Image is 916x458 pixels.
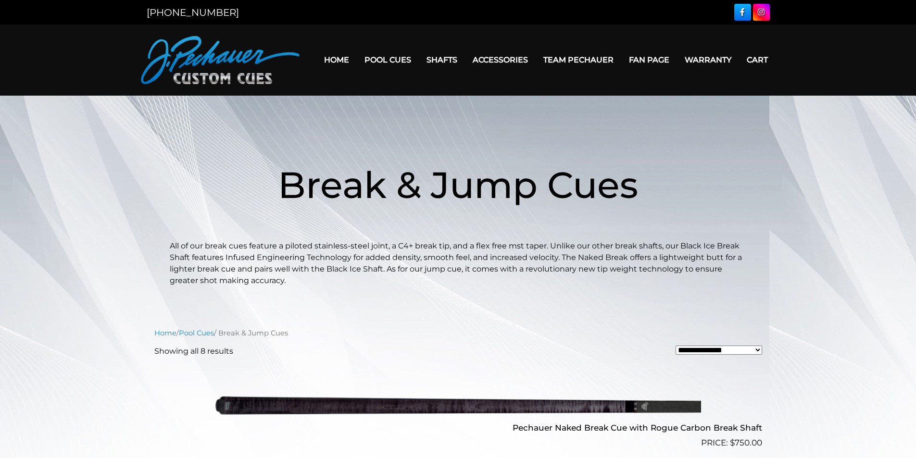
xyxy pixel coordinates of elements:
[739,48,776,72] a: Cart
[730,438,762,447] bdi: 750.00
[465,48,536,72] a: Accessories
[154,365,762,449] a: Pechauer Naked Break Cue with Rogue Carbon Break Shaft $750.00
[147,7,239,18] a: [PHONE_NUMBER]
[730,438,735,447] span: $
[141,36,300,84] img: Pechauer Custom Cues
[154,329,176,337] a: Home
[215,365,701,446] img: Pechauer Naked Break Cue with Rogue Carbon Break Shaft
[170,240,747,286] p: All of our break cues feature a piloted stainless-steel joint, a C4+ break tip, and a flex free m...
[154,419,762,437] h2: Pechauer Naked Break Cue with Rogue Carbon Break Shaft
[536,48,621,72] a: Team Pechauer
[621,48,677,72] a: Fan Page
[154,346,233,357] p: Showing all 8 results
[278,162,638,207] span: Break & Jump Cues
[357,48,419,72] a: Pool Cues
[676,346,762,355] select: Shop order
[419,48,465,72] a: Shafts
[179,329,214,337] a: Pool Cues
[154,328,762,338] nav: Breadcrumb
[677,48,739,72] a: Warranty
[316,48,357,72] a: Home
